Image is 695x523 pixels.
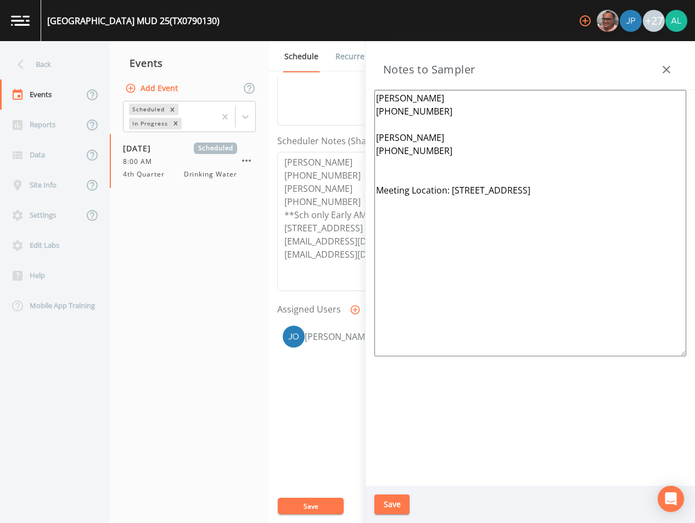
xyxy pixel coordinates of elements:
[129,104,166,115] div: Scheduled
[658,486,684,512] div: Open Intercom Messenger
[11,15,30,26] img: logo
[123,157,159,167] span: 8:00 AM
[334,41,379,72] a: Recurrence
[619,10,642,32] div: Joshua gere Paul
[597,10,619,32] img: e2d790fa78825a4bb76dcb6ab311d44c
[47,14,220,27] div: [GEOGRAPHIC_DATA] MUD 25 (TX0790130)
[123,78,182,99] button: Add Event
[194,143,237,154] span: Scheduled
[277,303,341,316] label: Assigned Users
[374,494,410,515] button: Save
[620,10,642,32] img: 41241ef155101aa6d92a04480b0d0000
[123,169,171,179] span: 4th Quarter
[283,326,305,348] img: 35a49e90b5629104e000cf44de3146b2
[277,134,444,147] label: Scheduler Notes (Shared with all events)
[283,41,320,72] a: Schedule
[110,134,269,189] a: [DATE]Scheduled8:00 AM4th QuarterDrinking Water
[305,330,414,343] div: [PERSON_NAME]
[170,118,182,129] div: Remove In Progress
[277,152,607,291] textarea: [PERSON_NAME] [PHONE_NUMBER] [PERSON_NAME] [PHONE_NUMBER] **Sch only Early AM** [STREET_ADDRESS] ...
[643,10,665,32] div: +27
[665,10,687,32] img: 30a13df2a12044f58df5f6b7fda61338
[383,61,475,78] h3: Notes to Sampler
[129,118,170,129] div: In Progress
[596,10,619,32] div: Mike Franklin
[166,104,178,115] div: Remove Scheduled
[110,49,269,77] div: Events
[374,90,686,356] textarea: [PERSON_NAME] [PHONE_NUMBER] [PERSON_NAME] [PHONE_NUMBER] Meeting Location: [STREET_ADDRESS]
[123,143,159,154] span: [DATE]
[278,498,344,514] button: Save
[347,300,384,320] button: Add
[184,169,237,179] span: Drinking Water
